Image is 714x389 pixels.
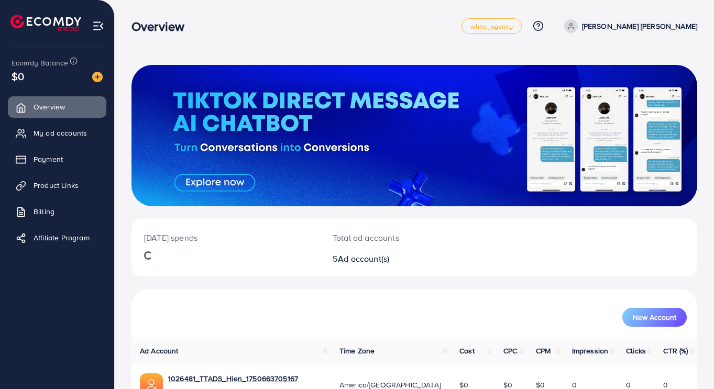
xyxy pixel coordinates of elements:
span: CPM [536,346,551,356]
a: Overview [8,96,106,117]
a: [PERSON_NAME] [PERSON_NAME] [560,19,697,33]
img: image [92,72,103,82]
span: Cost [459,346,475,356]
span: Ad account(s) [338,253,389,264]
span: Impression [572,346,609,356]
a: 1026481_TTADS_Hien_1750663705167 [168,373,298,384]
span: Overview [34,102,65,112]
a: Product Links [8,175,106,196]
span: Billing [34,206,54,217]
p: Total ad accounts [333,231,449,244]
p: [DATE] spends [144,231,307,244]
a: Billing [8,201,106,222]
span: CPC [503,346,517,356]
span: Affiliate Program [34,232,90,243]
span: Ad Account [140,346,179,356]
span: white_agency [470,23,513,30]
a: Affiliate Program [8,227,106,248]
h3: Overview [131,19,193,34]
h2: 5 [333,254,449,264]
span: Ecomdy Balance [12,58,68,68]
span: New Account [633,314,676,321]
span: Time Zone [339,346,375,356]
p: [PERSON_NAME] [PERSON_NAME] [582,20,697,32]
a: My ad accounts [8,123,106,143]
a: Payment [8,149,106,170]
span: $0 [12,69,24,84]
span: My ad accounts [34,128,87,138]
span: CTR (%) [663,346,688,356]
span: Payment [34,154,63,164]
a: white_agency [462,18,522,34]
span: Product Links [34,180,79,191]
img: logo [10,15,81,31]
span: Clicks [626,346,646,356]
button: New Account [622,308,687,327]
img: menu [92,20,104,32]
